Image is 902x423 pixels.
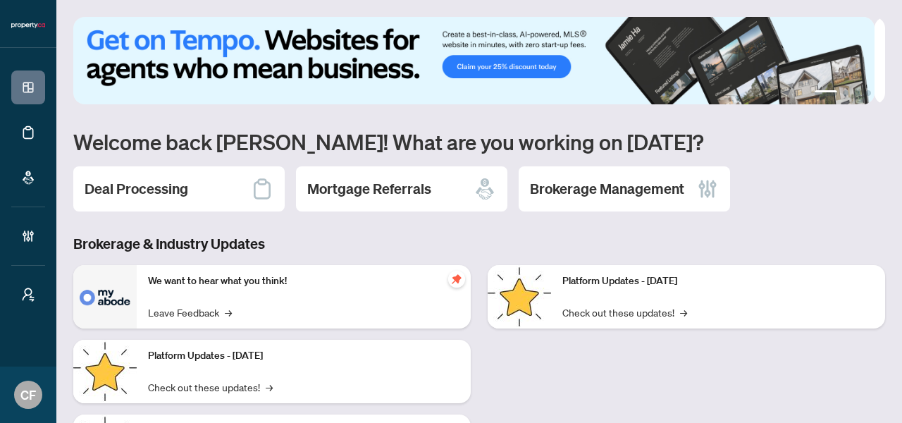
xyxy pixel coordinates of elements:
[73,128,885,155] h1: Welcome back [PERSON_NAME]! What are you working on [DATE]?
[562,274,874,289] p: Platform Updates - [DATE]
[562,305,687,320] a: Check out these updates!→
[448,271,465,288] span: pushpin
[843,90,848,96] button: 2
[73,265,137,329] img: We want to hear what you think!
[266,379,273,395] span: →
[865,90,871,96] button: 4
[530,179,684,199] h2: Brokerage Management
[148,348,459,364] p: Platform Updates - [DATE]
[846,374,888,416] button: Open asap
[148,379,273,395] a: Check out these updates!→
[73,17,875,104] img: Slide 0
[225,305,232,320] span: →
[148,305,232,320] a: Leave Feedback→
[11,21,45,30] img: logo
[815,90,837,96] button: 1
[73,340,137,403] img: Platform Updates - September 16, 2025
[488,265,551,329] img: Platform Updates - June 23, 2025
[21,288,35,302] span: user-switch
[20,385,36,405] span: CF
[680,305,687,320] span: →
[148,274,459,289] p: We want to hear what you think!
[307,179,431,199] h2: Mortgage Referrals
[85,179,188,199] h2: Deal Processing
[73,234,885,254] h3: Brokerage & Industry Updates
[854,90,860,96] button: 3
